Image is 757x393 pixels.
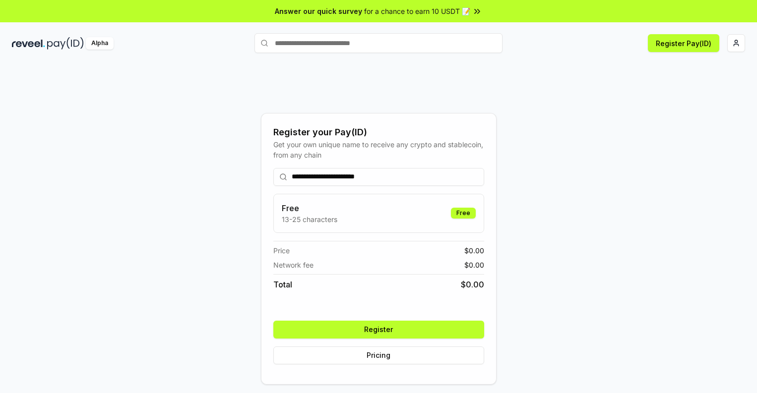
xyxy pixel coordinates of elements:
[273,245,290,256] span: Price
[273,139,484,160] div: Get your own unique name to receive any crypto and stablecoin, from any chain
[47,37,84,50] img: pay_id
[12,37,45,50] img: reveel_dark
[464,260,484,270] span: $ 0.00
[273,125,484,139] div: Register your Pay(ID)
[275,6,362,16] span: Answer our quick survey
[282,202,337,214] h3: Free
[364,6,470,16] span: for a chance to earn 10 USDT 📝
[451,208,476,219] div: Free
[273,279,292,290] span: Total
[273,321,484,338] button: Register
[464,245,484,256] span: $ 0.00
[273,260,314,270] span: Network fee
[461,279,484,290] span: $ 0.00
[86,37,114,50] div: Alpha
[282,214,337,225] p: 13-25 characters
[273,346,484,364] button: Pricing
[648,34,719,52] button: Register Pay(ID)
